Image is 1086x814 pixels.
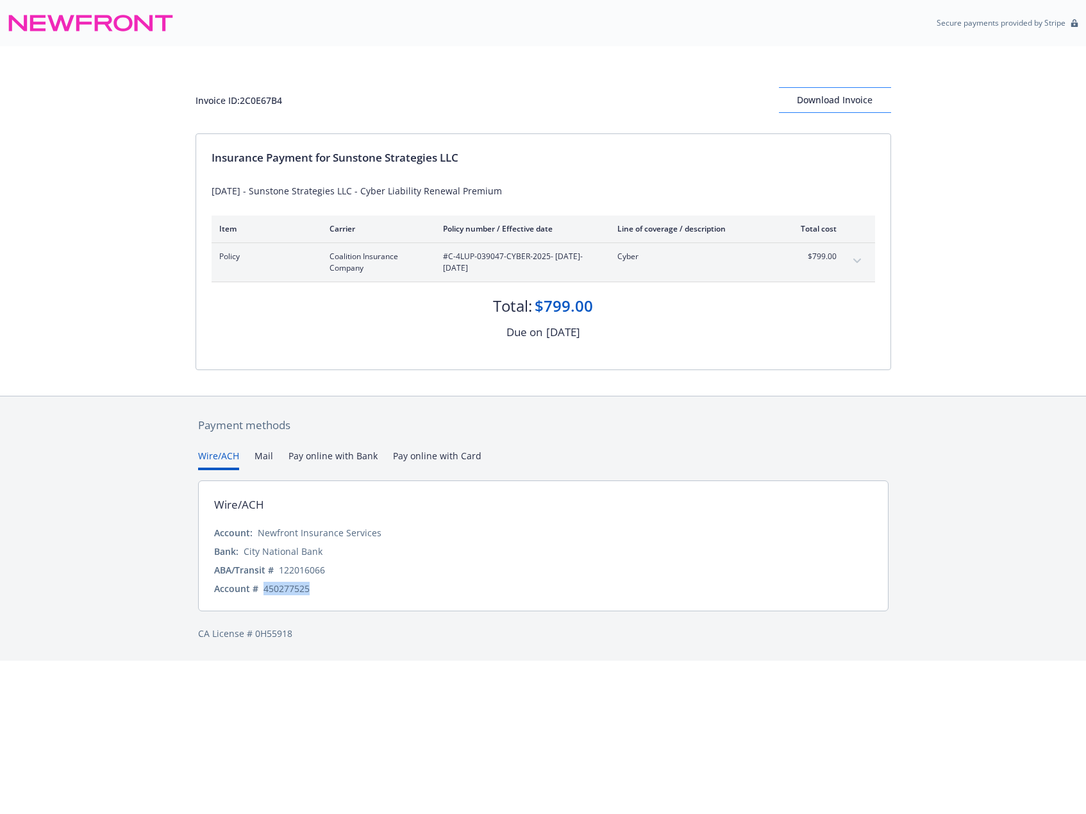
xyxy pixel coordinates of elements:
div: Item [219,223,309,234]
div: Invoice ID: 2C0E67B4 [196,94,282,107]
div: Account # [214,582,258,595]
span: #C-4LUP-039047-CYBER-2025 - [DATE]-[DATE] [443,251,597,274]
div: 122016066 [279,563,325,577]
div: Carrier [330,223,422,234]
span: Coalition Insurance Company [330,251,422,274]
button: Pay online with Bank [288,449,378,470]
div: Account: [214,526,253,539]
p: Secure payments provided by Stripe [937,17,1065,28]
span: Cyber [617,251,768,262]
div: Total cost [789,223,837,234]
div: Policy number / Effective date [443,223,597,234]
div: [DATE] [546,324,580,341]
div: [DATE] - Sunstone Strategies LLC - Cyber Liability Renewal Premium [212,184,875,198]
button: Mail [255,449,273,470]
div: 450277525 [263,582,310,595]
div: Newfront Insurance Services [258,526,381,539]
div: Wire/ACH [214,496,264,513]
span: $799.00 [789,251,837,262]
div: Payment methods [198,417,889,434]
span: Policy [219,251,309,262]
div: Line of coverage / description [617,223,768,234]
div: PolicyCoalition Insurance Company#C-4LUP-039047-CYBER-2025- [DATE]-[DATE]Cyber$799.00expand content [212,243,875,282]
div: Total: [493,295,532,317]
button: Download Invoice [779,87,891,113]
div: Bank: [214,545,238,558]
div: ABA/Transit # [214,563,274,577]
div: Insurance Payment for Sunstone Strategies LLC [212,149,875,166]
button: Pay online with Card [393,449,481,470]
div: $799.00 [535,295,593,317]
button: expand content [847,251,867,271]
div: Download Invoice [779,88,891,112]
div: City National Bank [244,545,322,558]
button: Wire/ACH [198,449,239,470]
div: Due on [506,324,542,341]
div: CA License # 0H55918 [198,627,889,640]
